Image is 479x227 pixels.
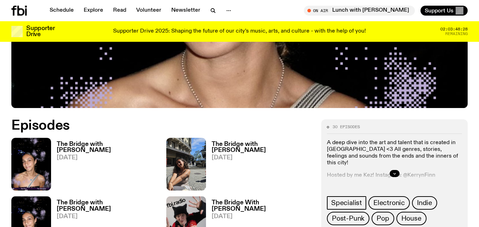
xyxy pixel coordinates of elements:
h3: The Bridge With [PERSON_NAME] [212,200,313,212]
a: The Bridge with [PERSON_NAME][DATE] [206,141,313,191]
span: House [401,215,422,222]
span: 30 episodes [333,125,360,129]
a: The Bridge with [PERSON_NAME][DATE] [51,141,158,191]
h2: Episodes [11,119,313,132]
button: Support Us [420,6,468,16]
a: Explore [79,6,107,16]
a: House [396,212,427,225]
h3: Supporter Drive [26,25,55,38]
a: Electronic [368,196,410,210]
a: Read [109,6,130,16]
a: Newsletter [167,6,205,16]
h3: The Bridge with [PERSON_NAME] [57,141,158,153]
span: Pop [377,215,389,222]
h3: The Bridge with [PERSON_NAME] [212,141,313,153]
span: Remaining [445,32,468,36]
span: [DATE] [212,155,313,161]
h3: The Bridge with [PERSON_NAME] [57,200,158,212]
p: Supporter Drive 2025: Shaping the future of our city’s music, arts, and culture - with the help o... [113,28,366,35]
button: On AirLunch with [PERSON_NAME] [304,6,415,16]
a: Pop [372,212,394,225]
a: Volunteer [132,6,166,16]
p: A deep dive into the art and talent that is created in [GEOGRAPHIC_DATA] <3 All genres, stories, ... [327,140,462,167]
span: Post-Punk [332,215,364,222]
span: 02:03:48:28 [440,27,468,31]
span: Indie [417,199,432,207]
a: Post-Punk [327,212,369,225]
span: [DATE] [57,155,158,161]
a: Schedule [45,6,78,16]
span: Support Us [425,7,453,14]
span: [DATE] [212,214,313,220]
span: Electronic [373,199,405,207]
span: [DATE] [57,214,158,220]
a: Specialist [327,196,366,210]
span: Specialist [331,199,362,207]
a: Indie [412,196,437,210]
